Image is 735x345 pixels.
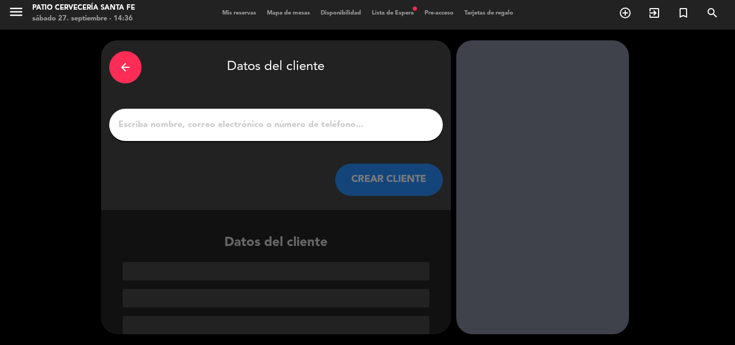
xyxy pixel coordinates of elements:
[315,10,366,16] span: Disponibilidad
[119,61,132,74] i: arrow_back
[459,10,519,16] span: Tarjetas de regalo
[366,10,419,16] span: Lista de Espera
[8,4,24,20] i: menu
[419,10,459,16] span: Pre-acceso
[217,10,262,16] span: Mis reservas
[412,5,418,12] span: fiber_manual_record
[109,48,443,86] div: Datos del cliente
[117,117,435,132] input: Escriba nombre, correo electrónico o número de teléfono...
[648,6,661,19] i: exit_to_app
[677,6,690,19] i: turned_in_not
[32,3,135,13] div: Patio Cervecería Santa Fe
[101,233,451,334] div: Datos del cliente
[706,6,719,19] i: search
[32,13,135,24] div: sábado 27. septiembre - 14:36
[619,6,632,19] i: add_circle_outline
[262,10,315,16] span: Mapa de mesas
[8,4,24,24] button: menu
[335,164,443,196] button: CREAR CLIENTE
